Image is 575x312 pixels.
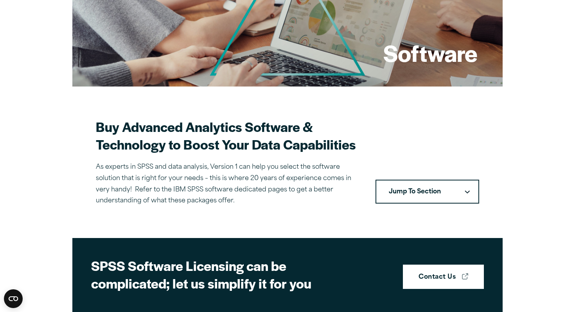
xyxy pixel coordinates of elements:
h2: SPSS Software Licensing can be complicated; let us simplify it for you [91,257,365,292]
p: As experts in SPSS and data analysis, Version 1 can help you select the software solution that is... [96,162,357,207]
strong: Contact Us [419,272,456,283]
h2: Buy Advanced Analytics Software & Technology to Boost Your Data Capabilities [96,118,357,153]
button: Open CMP widget [4,289,23,308]
a: Contact Us [403,265,484,289]
button: Jump To SectionDownward pointing chevron [376,180,479,204]
nav: Table of Contents [376,180,479,204]
h1: Software [383,38,478,68]
svg: Downward pointing chevron [465,190,470,194]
